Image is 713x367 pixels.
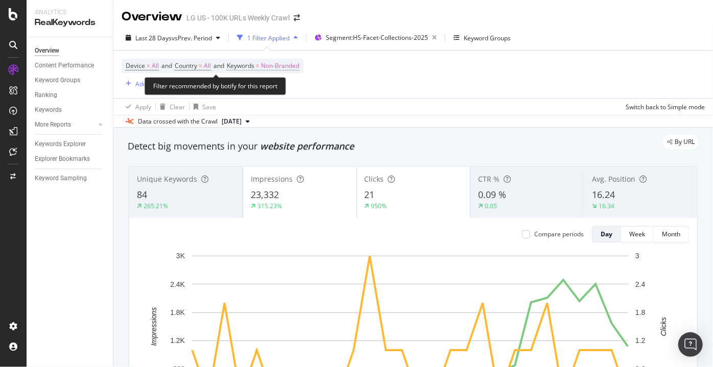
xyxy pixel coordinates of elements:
[478,174,500,184] span: CTR %
[126,61,145,70] span: Device
[635,280,646,288] text: 2.4
[534,230,584,238] div: Compare periods
[138,117,218,126] div: Data crossed with the Crawl
[227,61,254,70] span: Keywords
[35,105,62,115] div: Keywords
[478,188,506,201] span: 0.09 %
[35,60,94,71] div: Content Performance
[659,317,668,336] text: Clicks
[218,115,254,128] button: [DATE]
[170,280,185,288] text: 2.4K
[35,17,105,29] div: RealKeywords
[35,173,106,184] a: Keyword Sampling
[156,99,185,115] button: Clear
[170,337,185,345] text: 1.2K
[365,188,375,201] span: 21
[135,103,151,111] div: Apply
[592,188,615,201] span: 16.24
[35,90,57,101] div: Ranking
[35,90,106,101] a: Ranking
[485,202,497,210] div: 0.05
[147,61,150,70] span: =
[122,8,182,26] div: Overview
[464,34,511,42] div: Keyword Groups
[635,252,639,260] text: 3
[654,226,689,242] button: Month
[199,61,202,70] span: =
[662,230,680,238] div: Month
[35,45,59,56] div: Overview
[170,308,185,316] text: 1.8K
[122,30,224,46] button: Last 28 DaysvsPrev. Period
[150,307,158,346] text: Impressions
[635,308,646,316] text: 1.8
[233,30,302,46] button: 1 Filter Applied
[621,226,654,242] button: Week
[137,188,147,201] span: 84
[137,174,197,184] span: Unique Keywords
[135,80,162,88] div: Add Filter
[601,230,612,238] div: Day
[222,117,242,126] span: 2025 Aug. 24th
[213,61,224,70] span: and
[204,59,211,73] span: All
[626,103,705,111] div: Switch back to Simple mode
[257,202,282,210] div: 315.23%
[172,34,212,42] span: vs Prev. Period
[35,105,106,115] a: Keywords
[202,103,216,111] div: Save
[175,61,197,70] span: Country
[35,119,96,130] a: More Reports
[247,34,290,42] div: 1 Filter Applied
[629,230,645,238] div: Week
[635,337,646,345] text: 1.2
[261,59,299,73] span: Non-Branded
[294,14,300,21] div: arrow-right-arrow-left
[678,332,703,357] div: Open Intercom Messenger
[35,139,86,150] div: Keywords Explorer
[311,30,441,46] button: Segment:HS-Facet-Collections-2025
[161,61,172,70] span: and
[152,59,159,73] span: All
[186,13,290,23] div: LG US - 100K URLs Weekly Crawl
[35,119,71,130] div: More Reports
[449,30,515,46] button: Keyword Groups
[189,99,216,115] button: Save
[35,45,106,56] a: Overview
[326,33,428,42] span: Segment: HS-Facet-Collections-2025
[135,34,172,42] span: Last 28 Days
[256,61,259,70] span: =
[365,174,384,184] span: Clicks
[35,75,106,86] a: Keyword Groups
[35,154,90,164] div: Explorer Bookmarks
[592,174,635,184] span: Avg. Position
[622,99,705,115] button: Switch back to Simple mode
[35,173,87,184] div: Keyword Sampling
[35,75,80,86] div: Keyword Groups
[251,188,279,201] span: 23,332
[144,202,168,210] div: 265.21%
[122,78,162,90] button: Add Filter
[599,202,614,210] div: 16.34
[35,154,106,164] a: Explorer Bookmarks
[35,60,106,71] a: Content Performance
[592,226,621,242] button: Day
[176,252,185,260] text: 3K
[145,77,286,95] div: Filter recommended by botify for this report
[371,202,387,210] div: 950%
[663,135,699,149] div: legacy label
[35,139,106,150] a: Keywords Explorer
[251,174,293,184] span: Impressions
[122,99,151,115] button: Apply
[170,103,185,111] div: Clear
[35,8,105,17] div: Analytics
[675,139,695,145] span: By URL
